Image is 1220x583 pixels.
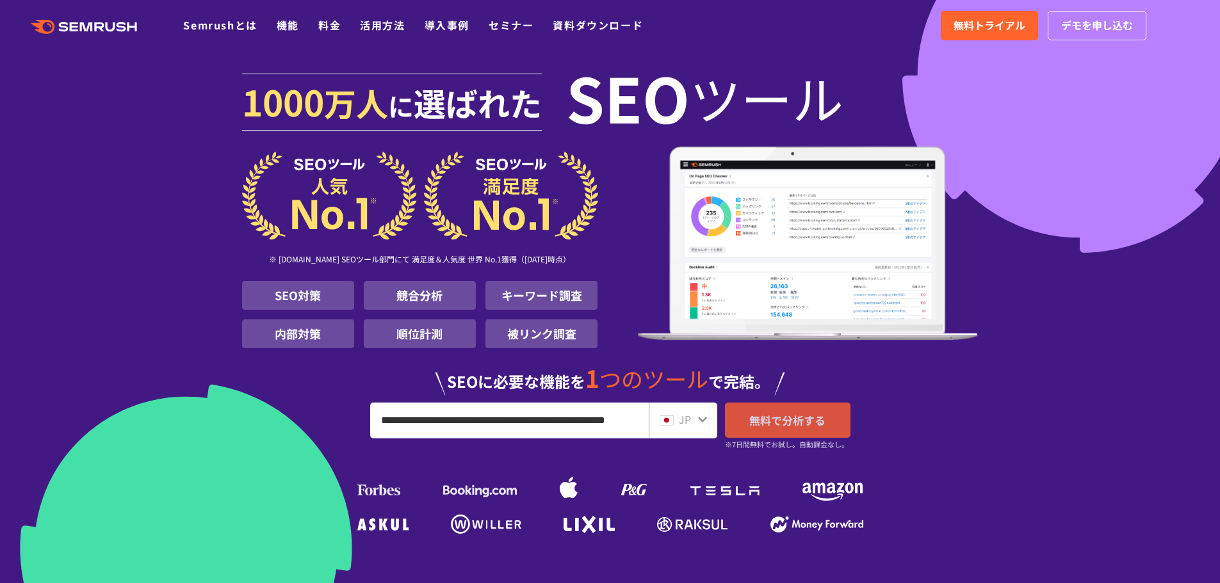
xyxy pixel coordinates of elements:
span: SEO [566,72,690,123]
li: 内部対策 [242,319,354,348]
span: デモを申し込む [1061,17,1133,34]
a: 導入事例 [425,17,469,33]
span: つのツール [599,363,708,394]
a: 無料で分析する [725,403,850,438]
span: ツール [690,72,843,123]
a: 資料ダウンロード [553,17,643,33]
div: ※ [DOMAIN_NAME] SEOツール部門にて 満足度＆人気度 世界 No.1獲得（[DATE]時点） [242,240,598,281]
li: 被リンク調査 [485,319,598,348]
span: に [388,87,414,124]
small: ※7日間無料でお試し。自動課金なし。 [725,438,849,451]
span: 無料トライアル [954,17,1025,34]
div: SEOに必要な機能を [242,353,979,395]
li: キーワード調査 [485,281,598,310]
li: 順位計測 [364,319,476,348]
span: 選ばれた [414,79,542,125]
span: JP [679,411,691,427]
a: Semrushとは [183,17,257,33]
span: 万人 [324,79,388,125]
li: SEO対策 [242,281,354,310]
span: で完結。 [708,370,770,392]
span: 無料で分析する [749,412,826,428]
a: セミナー [489,17,533,33]
a: 活用方法 [360,17,405,33]
a: 無料トライアル [941,11,1038,40]
a: デモを申し込む [1048,11,1146,40]
span: 1000 [242,76,324,127]
span: 1 [585,360,599,395]
a: 機能 [277,17,299,33]
li: 競合分析 [364,281,476,310]
input: URL、キーワードを入力してください [371,403,648,438]
a: 料金 [318,17,341,33]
